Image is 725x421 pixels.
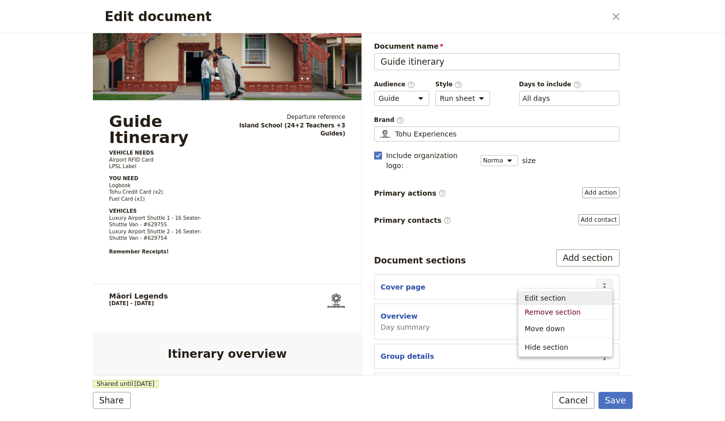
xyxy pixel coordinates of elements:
button: Cancel [552,392,594,409]
span: Audience [374,80,429,89]
button: Hide section [519,340,612,354]
span: Hide section [525,342,568,352]
span: ​ [407,81,415,88]
button: Close dialog [608,8,625,25]
span: Document name [374,41,620,51]
button: Add section [556,249,620,266]
span: Fuel Card (x1) [109,196,145,202]
button: Primary actions​ [582,187,620,198]
span: ​ [396,116,404,123]
span: LPSL Label [109,164,136,170]
button: Cover page [381,282,425,292]
span: ​ [454,81,462,88]
span: ​ [573,81,581,88]
span: Brand [374,116,620,124]
button: Move down [519,322,612,336]
h2: Edit document [105,9,606,24]
strong: VEHICLES [109,208,137,214]
button: Group details [381,351,434,361]
button: Remove section [519,305,612,319]
span: Luxury Airport Shuttle 1 - 16 Seater-Shuttle Van - #629755 [109,215,201,228]
span: Move down [525,324,565,334]
div: Guide Itinerary [109,113,218,146]
span: Departure reference [234,113,345,121]
input: Document name [374,53,620,70]
span: Shared until [93,380,159,388]
img: Tohu Experiences logo [327,292,345,310]
span: Tohu Credit Card (x2) [109,189,163,195]
h1: Māori Legends [109,292,168,300]
strong: YOU NEED [109,176,138,182]
select: Style​ [435,91,490,106]
button: Share [93,392,131,409]
span: [DATE] [134,380,155,388]
select: size [480,155,518,166]
button: Save [598,392,633,409]
span: Day summary [381,322,430,332]
span: Luxury Airport Shuttle 2 - 16 Seater-Shuttle Van - #629754 [109,228,201,241]
span: Remove section [525,307,581,317]
img: Profile [379,129,391,139]
span: Days to include [519,80,620,89]
span: Include organization logo : [386,151,474,171]
span: Style [435,80,490,89]
button: Actions [596,278,613,296]
span: Primary contacts [374,215,451,225]
span: Tohu Experiences [395,129,456,139]
span: [DATE] – [DATE] [109,301,154,307]
span: Airport RFID Card [109,157,153,163]
span: size [522,156,536,166]
button: Overview [381,311,418,321]
button: Days to include​Clear input [523,93,550,103]
div: Document sections [374,254,466,266]
button: Primary contacts​ [578,214,620,225]
span: ​ [438,189,446,197]
strong: VEHICLE NEEDS [109,150,154,156]
h2: Itinerary overview [109,348,345,360]
span: Edit section [525,293,566,303]
span: Logbook [109,182,131,188]
select: Audience​ [374,91,429,106]
button: Edit section [519,291,612,305]
strong: Remember Receipts! [109,249,169,255]
div: Island School (24+2 Teachers +3 Guides) [234,113,345,275]
span: Primary actions [374,188,446,198]
span: ​ [443,216,451,224]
